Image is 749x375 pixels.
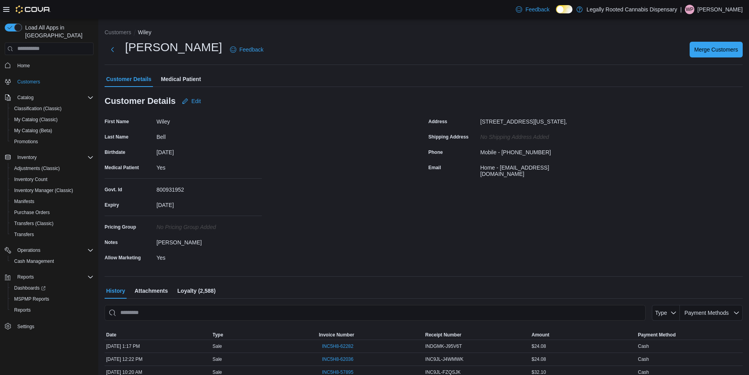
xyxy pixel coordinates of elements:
span: Home [14,61,94,70]
span: Receipt Number [425,332,462,338]
span: Manifests [14,198,34,205]
span: Reports [11,305,94,315]
a: Inventory Manager (Classic) [11,186,76,195]
span: Merge Customers [694,46,738,54]
span: Reports [17,274,34,280]
span: Medical Patient [161,71,201,87]
span: Transfers (Classic) [14,220,53,227]
span: Inventory [17,154,37,161]
label: Last Name [105,134,129,140]
span: Customer Details [106,71,151,87]
a: Purchase Orders [11,208,53,217]
span: Promotions [14,139,38,145]
span: Settings [14,321,94,331]
a: Transfers (Classic) [11,219,57,228]
div: Home - [EMAIL_ADDRESS][DOMAIN_NAME] [480,161,586,177]
p: [PERSON_NAME] [697,5,743,14]
label: Birthdate [105,149,125,155]
span: Dashboards [14,285,46,291]
span: Promotions [11,137,94,146]
button: Customers [2,76,97,87]
span: Sale [213,356,222,362]
label: Address [429,118,447,125]
span: MSPMP Reports [14,296,49,302]
button: Wiley [138,29,151,35]
a: Transfers [11,230,37,239]
span: Home [17,63,30,69]
button: Catalog [14,93,37,102]
a: Settings [14,322,37,331]
button: Inventory Count [8,174,97,185]
a: Feedback [513,2,552,17]
label: Allow Marketing [105,255,141,261]
button: Type [652,305,680,321]
span: Payment Method [638,332,676,338]
span: Customers [14,77,94,87]
a: Inventory Count [11,175,51,184]
a: Dashboards [8,283,97,294]
label: Phone [429,149,443,155]
button: INC5H8-62036 [319,355,357,364]
span: Inventory Manager (Classic) [14,187,73,194]
button: Promotions [8,136,97,147]
button: Merge Customers [690,42,743,57]
span: Cash [638,356,649,362]
label: Medical Patient [105,164,139,171]
span: Inventory Count [11,175,94,184]
span: Cash Management [14,258,54,264]
span: My Catalog (Beta) [14,127,52,134]
button: Operations [14,246,44,255]
button: Classification (Classic) [8,103,97,114]
p: Legally Rooted Cannabis Dispensary [587,5,677,14]
h1: [PERSON_NAME] [125,39,222,55]
span: Cash Management [11,257,94,266]
button: MSPMP Reports [8,294,97,305]
span: INC5H8-62036 [322,356,353,362]
h3: Customer Details [105,96,176,106]
button: INC5H8-62282 [319,342,357,351]
div: [DATE] [156,146,262,155]
button: Inventory [14,153,40,162]
span: My Catalog (Beta) [11,126,94,135]
span: Purchase Orders [11,208,94,217]
button: Invoice Number [317,330,424,340]
span: History [106,283,125,299]
button: Payment Methods [680,305,743,321]
label: Email [429,164,441,171]
div: 800931952 [156,183,262,193]
a: Adjustments (Classic) [11,164,63,173]
button: Reports [8,305,97,316]
div: [STREET_ADDRESS][US_STATE], [480,115,567,125]
span: Payment Methods [685,310,729,316]
input: Dark Mode [556,5,572,13]
span: WP [686,5,693,14]
a: Customers [14,77,43,87]
button: Customers [105,29,131,35]
nav: Complex example [5,57,94,353]
div: [DATE] [156,199,262,208]
div: [PERSON_NAME] [156,236,262,246]
input: This is a search bar. As you type, the results lower in the page will automatically filter. [105,305,646,321]
button: Operations [2,245,97,256]
label: Govt. Id [105,187,122,193]
span: Cash [638,343,649,349]
button: Date [105,330,211,340]
span: Dashboards [11,283,94,293]
span: Loyalty (2,588) [177,283,215,299]
a: My Catalog (Classic) [11,115,61,124]
span: Inventory Manager (Classic) [11,186,94,195]
span: Inventory [14,153,94,162]
span: INC5H8-62282 [322,343,353,349]
div: Yes [156,161,262,171]
div: William Prince [685,5,694,14]
img: Cova [16,6,51,13]
button: Transfers (Classic) [8,218,97,229]
span: Sale [213,343,222,349]
a: Dashboards [11,283,49,293]
span: INC9JL-J4WMWK [425,356,464,362]
span: My Catalog (Classic) [14,116,58,123]
span: Feedback [239,46,263,54]
button: Inventory [2,152,97,163]
a: Cash Management [11,257,57,266]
